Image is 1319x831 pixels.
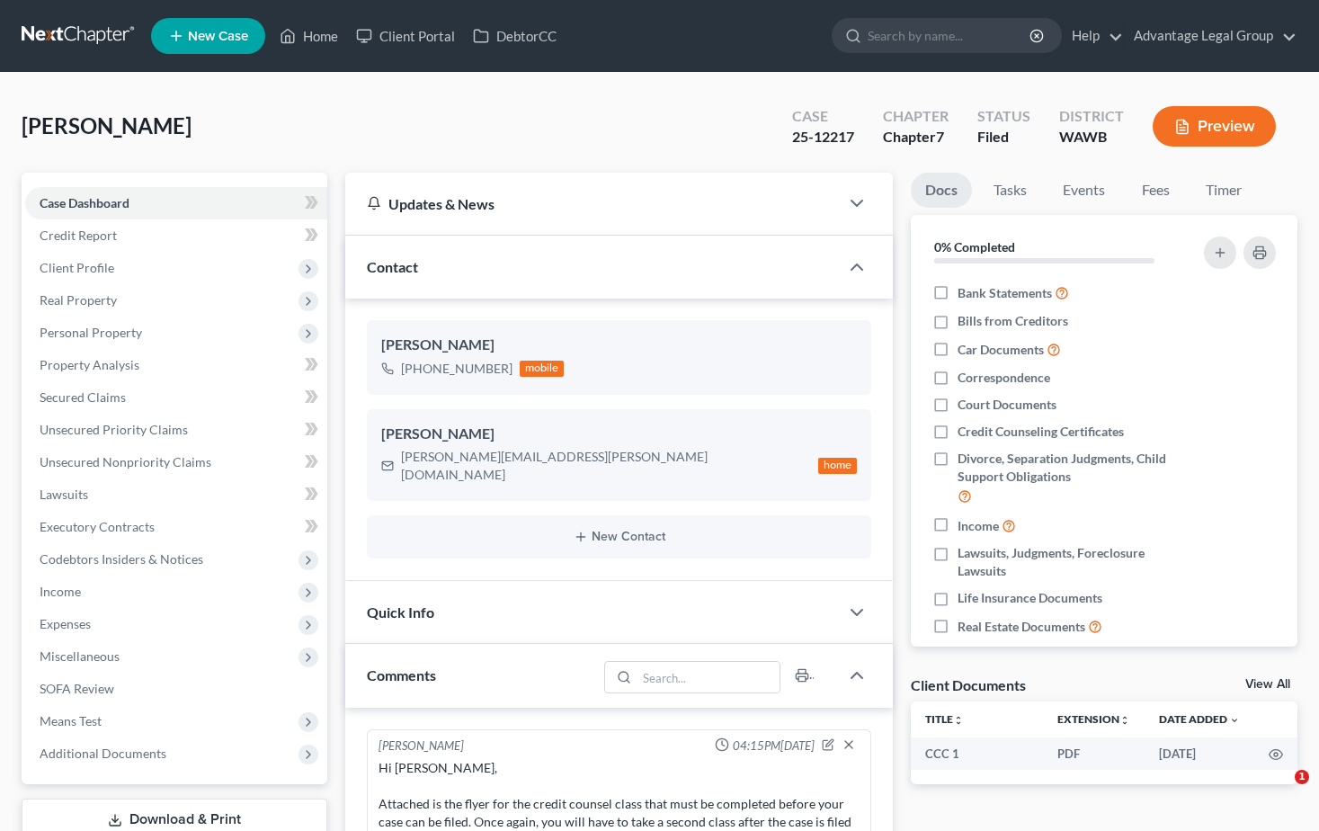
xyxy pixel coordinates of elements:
a: Date Added expand_more [1159,712,1240,726]
a: Unsecured Priority Claims [25,414,327,446]
div: Client Documents [911,675,1026,694]
input: Search... [637,662,780,692]
div: 25-12217 [792,127,854,147]
div: WAWB [1059,127,1124,147]
div: Chapter [883,127,949,147]
a: Help [1063,20,1123,52]
a: Lawsuits [25,478,327,511]
a: Extensionunfold_more [1057,712,1130,726]
span: SOFA Review [40,681,114,696]
span: Life Insurance Documents [958,589,1102,607]
span: Personal Property [40,325,142,340]
span: 1 [1295,770,1309,784]
a: Unsecured Nonpriority Claims [25,446,327,478]
span: Credit Report [40,228,117,243]
a: Fees [1127,173,1184,208]
span: Codebtors Insiders & Notices [40,551,203,567]
span: Executory Contracts [40,519,155,534]
span: Property Analysis [40,357,139,372]
a: Property Analysis [25,349,327,381]
span: Retirement, 401K, IRA, Pension, Annuities [958,646,1185,682]
span: Car Documents [958,341,1044,359]
a: Titleunfold_more [925,712,964,726]
span: [PERSON_NAME] [22,112,192,138]
span: Divorce, Separation Judgments, Child Support Obligations [958,450,1185,486]
div: [PERSON_NAME][EMAIL_ADDRESS][PERSON_NAME][DOMAIN_NAME] [401,448,811,484]
i: expand_more [1229,715,1240,726]
span: Case Dashboard [40,195,129,210]
div: [PERSON_NAME] [381,335,858,356]
iframe: Intercom live chat [1258,770,1301,813]
a: SOFA Review [25,673,327,705]
span: Income [958,517,999,535]
span: Correspondence [958,369,1050,387]
div: Chapter [883,106,949,127]
i: unfold_more [953,715,964,726]
td: PDF [1043,737,1145,770]
a: Client Portal [347,20,464,52]
span: Unsecured Nonpriority Claims [40,454,211,469]
span: Bank Statements [958,284,1052,302]
a: Advantage Legal Group [1125,20,1297,52]
span: Client Profile [40,260,114,275]
span: Real Property [40,292,117,308]
span: Secured Claims [40,389,126,405]
div: Filed [977,127,1030,147]
a: View All [1245,678,1290,691]
span: 7 [936,128,944,145]
button: New Contact [381,530,858,544]
span: Contact [367,258,418,275]
button: Preview [1153,106,1276,147]
div: [PHONE_NUMBER] [401,360,512,378]
span: New Case [188,30,248,43]
div: [PERSON_NAME] [381,424,858,445]
span: Quick Info [367,603,434,621]
a: Credit Report [25,219,327,252]
td: CCC 1 [911,737,1043,770]
a: Home [271,20,347,52]
input: Search by name... [868,19,1032,52]
a: Timer [1191,173,1256,208]
span: Miscellaneous [40,648,120,664]
a: Docs [911,173,972,208]
a: Executory Contracts [25,511,327,543]
div: District [1059,106,1124,127]
strong: 0% Completed [934,239,1015,255]
div: Case [792,106,854,127]
div: home [818,458,858,474]
span: Lawsuits, Judgments, Foreclosure Lawsuits [958,544,1185,580]
div: Updates & News [367,194,818,213]
a: Events [1048,173,1119,208]
span: Bills from Creditors [958,312,1068,330]
a: Secured Claims [25,381,327,414]
a: Tasks [979,173,1041,208]
span: 04:15PM[DATE] [733,737,815,755]
span: Expenses [40,616,91,631]
a: DebtorCC [464,20,566,52]
td: [DATE] [1145,737,1254,770]
span: Income [40,584,81,599]
i: unfold_more [1119,715,1130,726]
span: Unsecured Priority Claims [40,422,188,437]
div: mobile [520,361,565,377]
span: Additional Documents [40,746,166,761]
div: Status [977,106,1030,127]
span: Lawsuits [40,487,88,502]
span: Real Estate Documents [958,618,1085,636]
div: [PERSON_NAME] [379,737,464,755]
a: Case Dashboard [25,187,327,219]
span: Court Documents [958,396,1056,414]
span: Means Test [40,713,102,728]
span: Comments [367,666,436,684]
span: Credit Counseling Certificates [958,423,1124,441]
